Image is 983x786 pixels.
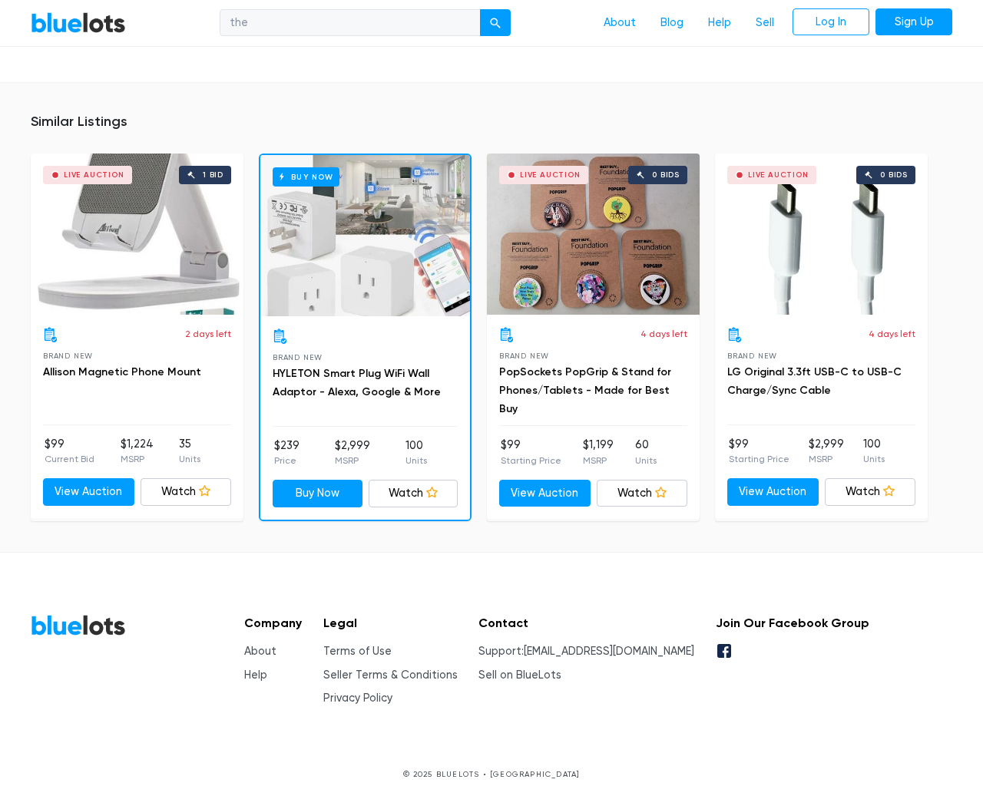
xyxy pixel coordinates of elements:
p: Price [274,454,300,467]
a: Sign Up [875,8,952,36]
h5: Company [244,616,302,630]
a: View Auction [499,480,591,507]
p: © 2025 BLUELOTS • [GEOGRAPHIC_DATA] [31,768,952,780]
p: MSRP [809,452,844,466]
h6: Buy Now [273,167,339,187]
h5: Legal [323,616,458,630]
a: Help [696,8,743,38]
li: $1,224 [121,436,154,467]
p: 4 days left [869,327,915,341]
a: Help [244,669,267,682]
div: 0 bids [880,171,908,179]
a: View Auction [43,478,134,506]
h5: Similar Listings [31,114,952,130]
a: PopSockets PopGrip & Stand for Phones/Tablets - Made for Best Buy [499,365,671,415]
span: Brand New [727,352,777,360]
div: Live Auction [520,171,581,179]
span: Brand New [273,353,323,362]
p: Units [635,454,657,467]
a: Watch [141,478,232,506]
a: Watch [369,480,458,507]
a: HYLETON Smart Plug WiFi Wall Adaptor - Alexa, Google & More [273,367,441,398]
p: Units [863,452,885,466]
input: Search for inventory [220,9,481,37]
span: Brand New [43,352,93,360]
a: Watch [825,478,916,506]
a: About [591,8,648,38]
li: Support: [478,643,694,660]
a: Sell on BlueLots [478,669,561,682]
span: Brand New [499,352,549,360]
div: Live Auction [64,171,124,179]
li: 100 [863,436,885,467]
a: Seller Terms & Conditions [323,669,458,682]
p: Starting Price [729,452,789,466]
li: $99 [45,436,94,467]
p: MSRP [121,452,154,466]
li: $1,199 [583,437,614,467]
h5: Contact [478,616,694,630]
a: Buy Now [260,155,470,316]
a: Live Auction 1 bid [31,154,243,315]
li: 60 [635,437,657,467]
h5: Join Our Facebook Group [716,616,869,630]
li: $99 [729,436,789,467]
a: Sell [743,8,786,38]
p: MSRP [583,454,614,467]
a: Blog [648,8,696,38]
p: 2 days left [185,327,231,341]
a: LG Original 3.3ft USB-C to USB-C Charge/Sync Cable [727,365,902,397]
a: Allison Magnetic Phone Mount [43,365,201,378]
li: $2,999 [809,436,844,467]
p: Units [179,452,200,466]
a: Terms of Use [323,645,392,658]
p: Current Bid [45,452,94,466]
a: About [244,645,276,658]
a: BlueLots [31,12,126,34]
a: Live Auction 0 bids [487,154,700,315]
div: 0 bids [652,171,680,179]
a: Privacy Policy [323,692,392,705]
li: $2,999 [335,438,370,468]
div: Live Auction [748,171,809,179]
li: 100 [405,438,427,468]
li: $239 [274,438,300,468]
a: Log In [793,8,869,36]
p: Starting Price [501,454,561,467]
a: Live Auction 0 bids [715,154,928,315]
a: View Auction [727,478,819,506]
a: BlueLots [31,614,126,636]
div: 1 bid [203,171,223,179]
p: 4 days left [640,327,687,341]
p: Units [405,454,427,467]
p: MSRP [335,454,370,467]
li: 35 [179,436,200,467]
a: Buy Now [273,480,362,507]
a: Watch [597,480,688,507]
li: $99 [501,437,561,467]
a: [EMAIL_ADDRESS][DOMAIN_NAME] [524,645,694,658]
